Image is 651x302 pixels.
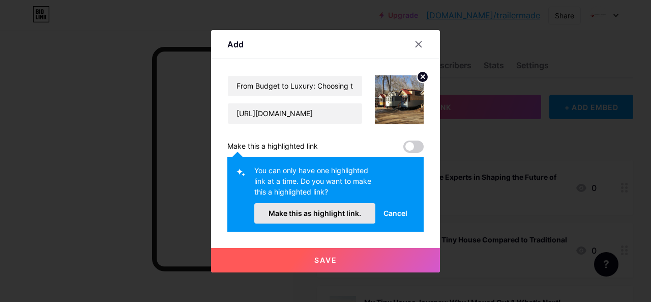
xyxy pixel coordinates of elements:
button: Save [211,248,440,272]
div: Add [227,38,244,50]
button: Make this as highlight link. [254,203,375,224]
button: Cancel [375,203,416,224]
div: Make this a highlighted link [227,141,318,153]
span: Save [314,256,337,264]
img: link_thumbnail [375,75,424,124]
span: Make this as highlight link. [269,209,361,217]
input: Title [228,76,362,96]
div: You can only have one highlighted link at a time. Do you want to make this a highlighted link? [254,165,375,203]
input: URL [228,103,362,124]
span: Cancel [383,208,407,218]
